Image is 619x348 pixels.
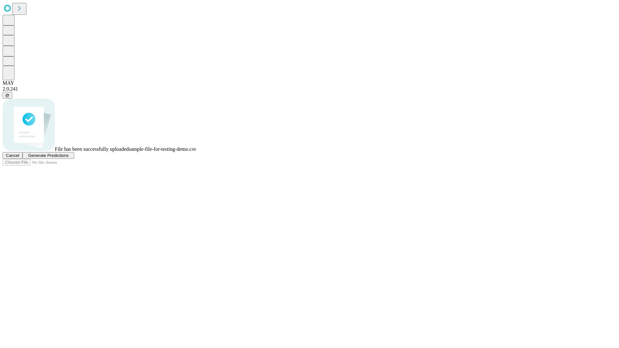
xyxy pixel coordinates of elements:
span: sample-file-for-testing-demo.csv [129,146,196,152]
span: File has been successfully uploaded [55,146,129,152]
span: @ [5,93,10,98]
span: Generate Predictions [28,153,68,158]
button: Generate Predictions [23,152,74,159]
div: 2.0.241 [3,86,616,92]
div: MAY [3,80,616,86]
button: @ [3,92,12,99]
button: Cancel [3,152,23,159]
span: Cancel [6,153,19,158]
